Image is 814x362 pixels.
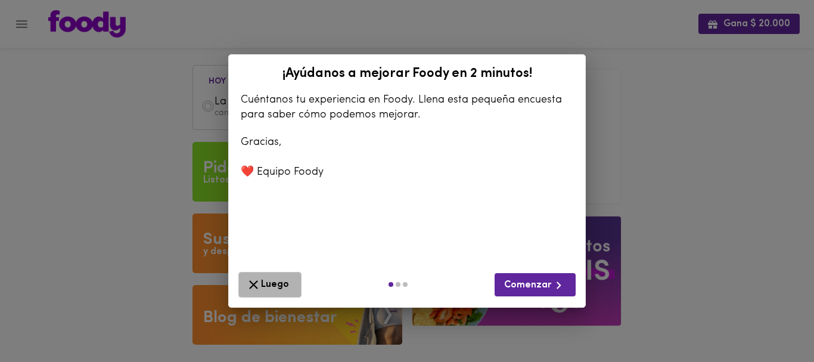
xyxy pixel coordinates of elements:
span: Luego [246,277,294,292]
iframe: Messagebird Livechat Widget [745,293,802,350]
span: Comenzar [504,278,566,293]
p: Cuéntanos tu experiencia en Foody. Llena esta pequeña encuesta para saber cómo podemos mejorar. [241,93,573,123]
h2: ¡Ayúdanos a mejorar Foody en 2 minutos! [235,67,579,81]
button: Luego [238,272,302,298]
button: Comenzar [495,273,576,296]
p: Gracias, ❤️ Equipo Foody [241,135,573,181]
